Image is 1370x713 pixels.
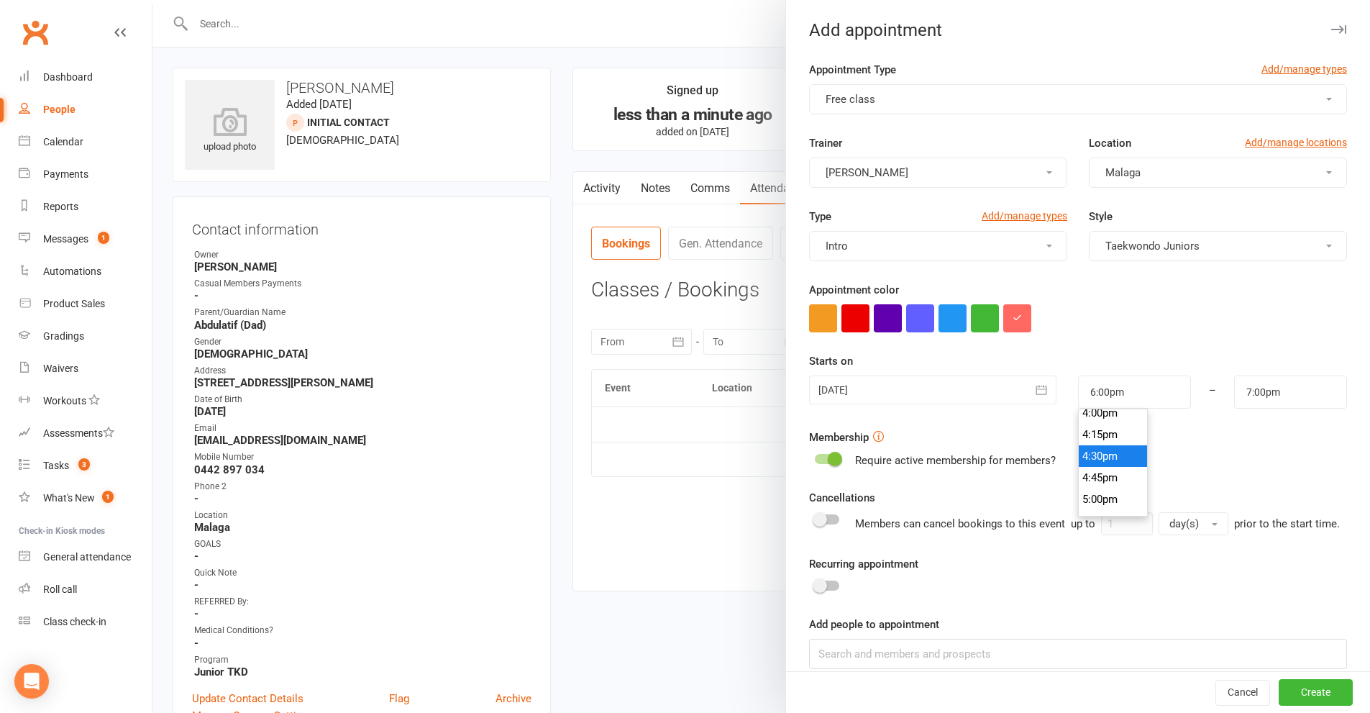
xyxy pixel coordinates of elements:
a: Calendar [19,126,152,158]
span: prior to the start time. [1234,517,1340,530]
li: 4:15pm [1079,424,1148,445]
button: [PERSON_NAME] [809,158,1067,188]
button: Free class [809,84,1347,114]
label: Recurring appointment [809,555,918,573]
a: What's New1 [19,482,152,514]
a: Assessments [19,417,152,450]
button: Taekwondo Juniors [1089,231,1347,261]
span: Malaga [1105,166,1141,179]
li: 5:15pm [1079,510,1148,532]
a: Add/manage types [1261,61,1347,77]
button: Malaga [1089,158,1347,188]
div: Members can cancel bookings to this event [855,512,1340,535]
div: Automations [43,265,101,277]
label: Style [1089,208,1113,225]
a: People [19,94,152,126]
a: Dashboard [19,61,152,94]
div: Dashboard [43,71,93,83]
li: 4:30pm [1079,445,1148,467]
label: Cancellations [809,489,875,507]
button: Intro [809,231,1067,261]
label: Appointment Type [809,61,896,78]
div: up to [1071,512,1228,535]
span: day(s) [1169,517,1199,530]
a: Product Sales [19,288,152,320]
div: Roll call [43,583,77,595]
div: Payments [43,168,88,180]
li: 5:00pm [1079,489,1148,510]
button: Create [1279,680,1353,706]
a: Roll call [19,573,152,606]
div: What's New [43,492,95,504]
div: – [1190,376,1235,409]
span: 3 [78,458,90,471]
label: Appointment color [809,281,899,299]
span: 1 [102,491,114,503]
a: Tasks 3 [19,450,152,482]
div: People [43,104,76,115]
label: Location [1089,135,1131,152]
a: Waivers [19,353,152,385]
div: Tasks [43,460,69,471]
button: day(s) [1159,512,1228,535]
a: Add/manage types [982,208,1067,224]
div: Product Sales [43,298,105,309]
a: Class kiosk mode [19,606,152,638]
li: 4:00pm [1079,402,1148,424]
button: Cancel [1215,680,1270,706]
a: Messages 1 [19,223,152,255]
span: 1 [98,232,109,244]
label: Trainer [809,135,842,152]
a: Automations [19,255,152,288]
div: Messages [43,233,88,245]
a: Clubworx [17,14,53,50]
li: 4:45pm [1079,467,1148,489]
span: Taekwondo Juniors [1105,240,1200,253]
input: Search and members and prospects [809,639,1347,669]
span: Free class [826,93,875,106]
div: Require active membership for members? [855,452,1056,469]
div: Waivers [43,363,78,374]
span: Intro [826,240,848,253]
div: Calendar [43,136,83,147]
span: [PERSON_NAME] [826,166,908,179]
a: Workouts [19,385,152,417]
div: Assessments [43,427,114,439]
div: Open Intercom Messenger [14,664,49,699]
div: Gradings [43,330,84,342]
div: Workouts [43,395,86,407]
div: General attendance [43,551,131,563]
div: Reports [43,201,78,212]
label: Add people to appointment [809,616,939,633]
a: Add/manage locations [1245,135,1347,150]
a: Gradings [19,320,152,353]
label: Starts on [809,353,853,370]
a: Payments [19,158,152,191]
a: Reports [19,191,152,223]
div: Class check-in [43,616,106,627]
a: General attendance kiosk mode [19,541,152,573]
label: Type [809,208,831,225]
label: Membership [809,429,869,446]
div: Add appointment [786,20,1370,40]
